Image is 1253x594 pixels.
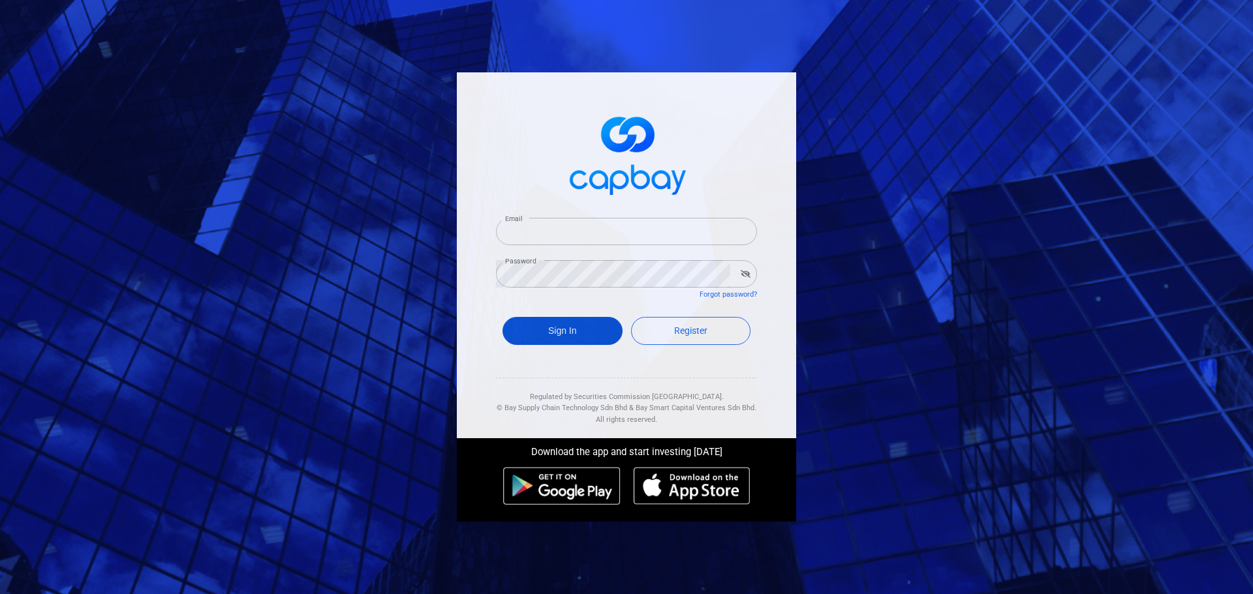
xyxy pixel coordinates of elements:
div: Regulated by Securities Commission [GEOGRAPHIC_DATA]. & All rights reserved. [496,378,757,426]
img: ios [634,467,750,505]
img: logo [561,105,692,202]
span: Bay Smart Capital Ventures Sdn Bhd. [636,404,756,412]
label: Email [505,214,522,224]
span: © Bay Supply Chain Technology Sdn Bhd [497,404,627,412]
button: Sign In [503,317,623,345]
img: android [503,467,621,505]
div: Download the app and start investing [DATE] [447,438,806,460]
label: Password [505,256,536,266]
a: Forgot password? [700,290,757,299]
span: Register [674,325,707,336]
a: Register [631,317,751,345]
